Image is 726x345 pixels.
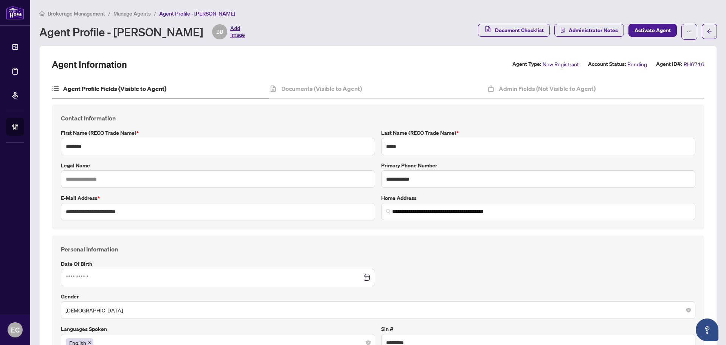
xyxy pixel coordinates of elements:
li: / [108,9,110,18]
h4: Documents (Visible to Agent) [281,84,362,93]
span: Add Image [230,24,245,39]
img: logo [6,6,24,20]
button: Administrator Notes [554,24,624,37]
h4: Contact Information [61,114,695,123]
span: Activate Agent [634,24,671,36]
span: home [39,11,45,16]
label: Home Address [381,194,695,202]
span: ellipsis [687,29,692,34]
label: Last Name (RECO Trade Name) [381,129,695,137]
h4: Personal Information [61,245,695,254]
h4: Admin Fields (Not Visible to Agent) [499,84,596,93]
span: Pending [627,60,647,69]
span: BB [216,28,223,36]
label: Sin # [381,325,695,333]
img: search_icon [386,209,391,214]
span: New Registrant [543,60,579,69]
label: Primary Phone Number [381,161,695,170]
button: Activate Agent [628,24,677,37]
h2: Agent Information [52,58,127,70]
span: close-circle [366,340,371,345]
span: Agent Profile - [PERSON_NAME] [159,10,235,17]
label: Agent ID#: [656,60,682,69]
li: / [154,9,156,18]
label: Account Status: [588,60,626,69]
span: Document Checklist [495,24,544,36]
span: arrow-left [707,29,712,34]
label: First Name (RECO Trade Name) [61,129,375,137]
span: Brokerage Management [48,10,105,17]
label: Gender [61,292,695,301]
span: close-circle [686,308,691,312]
span: EC [11,325,20,335]
label: E-mail Address [61,194,375,202]
label: Date of Birth [61,260,375,268]
span: Manage Agents [113,10,151,17]
label: Languages spoken [61,325,375,333]
button: Document Checklist [478,24,550,37]
span: solution [560,28,566,33]
span: Male [65,303,691,317]
button: Open asap [696,318,718,341]
span: close [88,341,92,345]
div: Agent Profile - [PERSON_NAME] [39,24,245,39]
label: Legal Name [61,161,375,170]
h4: Agent Profile Fields (Visible to Agent) [63,84,166,93]
span: RH6716 [684,60,704,69]
span: Administrator Notes [569,24,618,36]
label: Agent Type: [512,60,541,69]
